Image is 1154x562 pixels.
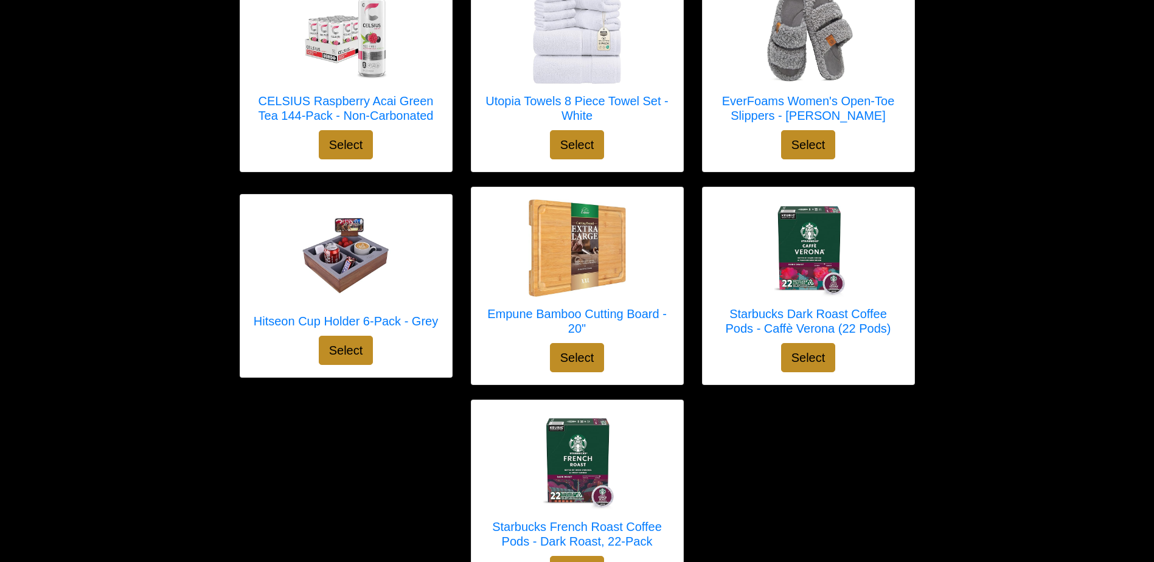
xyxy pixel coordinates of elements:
[715,94,902,123] h5: EverFoams Women's Open-Toe Slippers - [PERSON_NAME]
[550,343,605,372] button: Select
[297,207,394,304] img: Hitseon Cup Holder 6-Pack - Grey
[715,199,902,343] a: Starbucks Dark Roast Coffee Pods - Caffè Verona (22 Pods) Starbucks Dark Roast Coffee Pods - Caff...
[254,207,438,336] a: Hitseon Cup Holder 6-Pack - Grey Hitseon Cup Holder 6-Pack - Grey
[252,94,440,123] h5: CELSIUS Raspberry Acai Green Tea 144-Pack - Non-Carbonated
[760,199,857,297] img: Starbucks Dark Roast Coffee Pods - Caffè Verona (22 Pods)
[484,307,671,336] h5: Empune Bamboo Cutting Board - 20"
[529,199,626,297] img: Empune Bamboo Cutting Board - 20"
[254,314,438,328] h5: Hitseon Cup Holder 6-Pack - Grey
[484,94,671,123] h5: Utopia Towels 8 Piece Towel Set - White
[715,307,902,336] h5: Starbucks Dark Roast Coffee Pods - Caffè Verona (22 Pods)
[484,199,671,343] a: Empune Bamboo Cutting Board - 20" Empune Bamboo Cutting Board - 20"
[781,130,836,159] button: Select
[319,336,374,365] button: Select
[529,412,626,510] img: Starbucks French Roast Coffee Pods - Dark Roast, 22-Pack
[484,519,671,549] h5: Starbucks French Roast Coffee Pods - Dark Roast, 22-Pack
[781,343,836,372] button: Select
[319,130,374,159] button: Select
[484,412,671,556] a: Starbucks French Roast Coffee Pods - Dark Roast, 22-Pack Starbucks French Roast Coffee Pods - Dar...
[550,130,605,159] button: Select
